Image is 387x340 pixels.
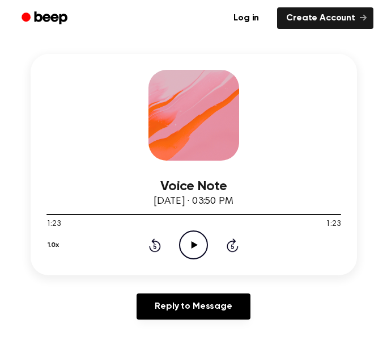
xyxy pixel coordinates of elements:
[46,236,63,255] button: 1.0x
[46,179,341,194] h3: Voice Note
[14,7,78,30] a: Beep
[154,196,233,207] span: [DATE] · 03:50 PM
[222,5,270,31] a: Log in
[46,219,61,230] span: 1:23
[137,293,250,320] a: Reply to Message
[277,7,373,29] a: Create Account
[326,219,341,230] span: 1:23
